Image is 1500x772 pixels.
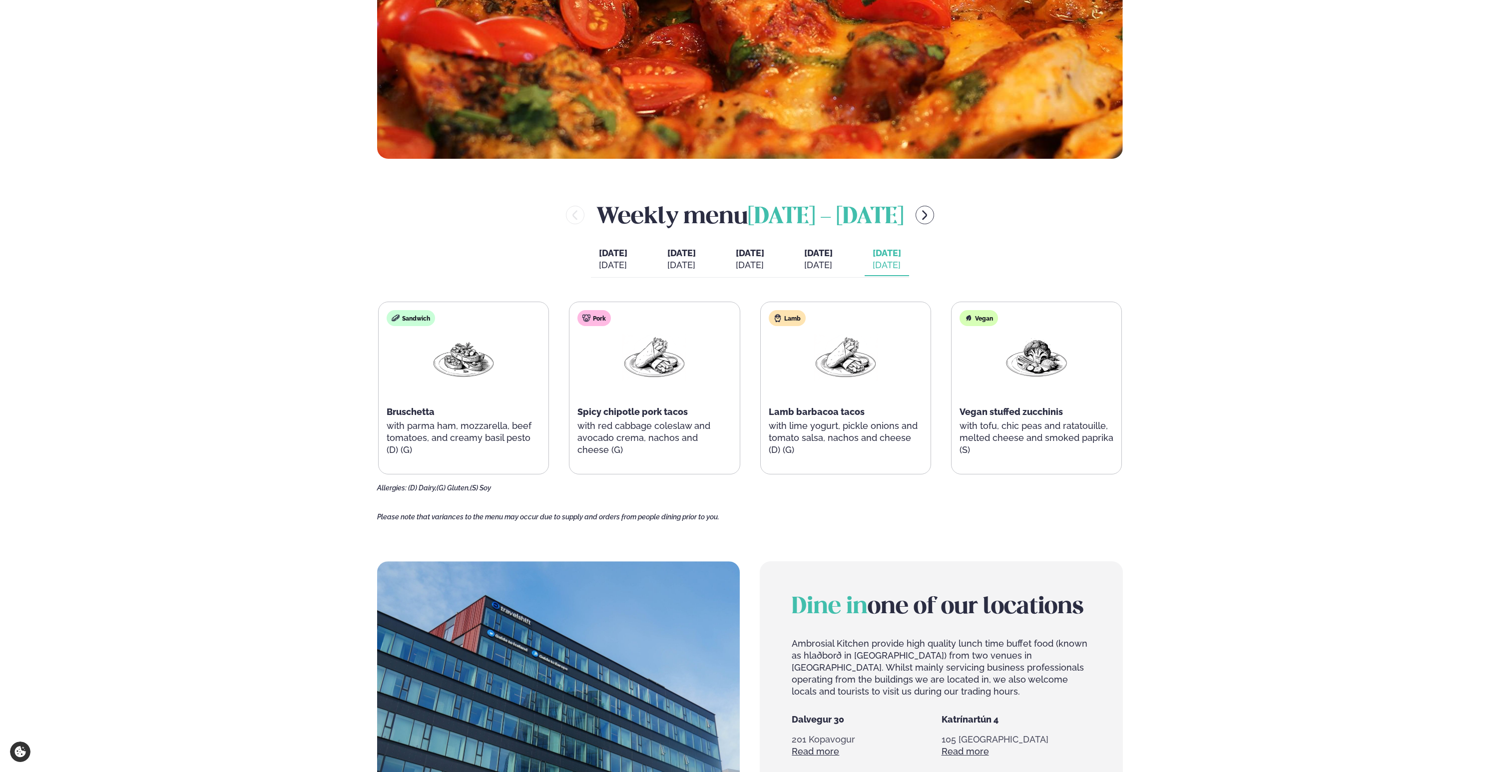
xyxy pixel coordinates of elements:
span: Dine in [792,596,868,618]
img: sandwich-new-16px.svg [392,314,400,322]
span: Vegan stuffed zucchinis [960,406,1063,417]
p: Ambrosial Kitchen provide high quality lunch time buffet food (known as hlaðborð in [GEOGRAPHIC_D... [792,638,1090,698]
div: Pork [577,310,611,326]
h2: Weekly menu [596,199,904,231]
span: [DATE] - [DATE] [748,206,904,228]
h2: one of our locations [792,593,1090,621]
img: Vegan.svg [965,314,973,322]
div: [DATE] [736,259,764,271]
span: 105 [GEOGRAPHIC_DATA] [942,734,1048,745]
p: with red cabbage coleslaw and avocado crema, nachos and cheese (G) [577,420,731,456]
span: [DATE] [873,248,901,258]
span: [DATE] [667,248,696,258]
span: [DATE] [736,248,764,258]
button: menu-btn-right [916,206,934,224]
div: Lamb [769,310,806,326]
img: Lamb.svg [774,314,782,322]
span: (S) Soy [470,484,491,492]
span: [DATE] [804,248,833,258]
div: [DATE] [873,259,901,271]
a: Cookie settings [10,742,30,762]
span: (G) Gluten, [437,484,470,492]
img: Bruschetta.png [432,334,496,381]
a: Read more [942,746,989,758]
div: [DATE] [804,259,833,271]
div: [DATE] [599,259,627,271]
img: Vegan.png [1004,334,1068,381]
img: Wraps.png [622,334,686,381]
button: menu-btn-left [566,206,584,224]
span: Allergies: [377,484,407,492]
div: Vegan [960,310,998,326]
button: [DATE] [DATE] [659,243,704,276]
p: with lime yogurt, pickle onions and tomato salsa, nachos and cheese (D) (G) [769,420,923,456]
div: [DATE] [667,259,696,271]
p: with tofu, chic peas and ratatouille, melted cheese and smoked paprika (S) [960,420,1113,456]
div: Sandwich [387,310,435,326]
button: [DATE] [DATE] [591,243,635,276]
button: [DATE] [DATE] [796,243,841,276]
a: Read more [792,746,839,758]
button: [DATE] [DATE] [865,243,909,276]
span: 201 Kopavogur [792,734,855,745]
img: pork.svg [582,314,590,322]
h5: Dalvegur 30 [792,714,941,726]
span: Please note that variances to the menu may occur due to supply and orders from people dining prio... [377,513,719,521]
span: Lamb barbacoa tacos [769,406,865,417]
span: [DATE] [599,247,627,259]
span: Bruschetta [387,406,435,417]
span: (D) Dairy, [408,484,437,492]
h5: Katrínartún 4 [942,714,1091,726]
img: Wraps.png [814,334,878,381]
p: with parma ham, mozzarella, beef tomatoes, and creamy basil pesto (D) (G) [387,420,540,456]
span: Spicy chipotle pork tacos [577,406,688,417]
button: [DATE] [DATE] [728,243,772,276]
